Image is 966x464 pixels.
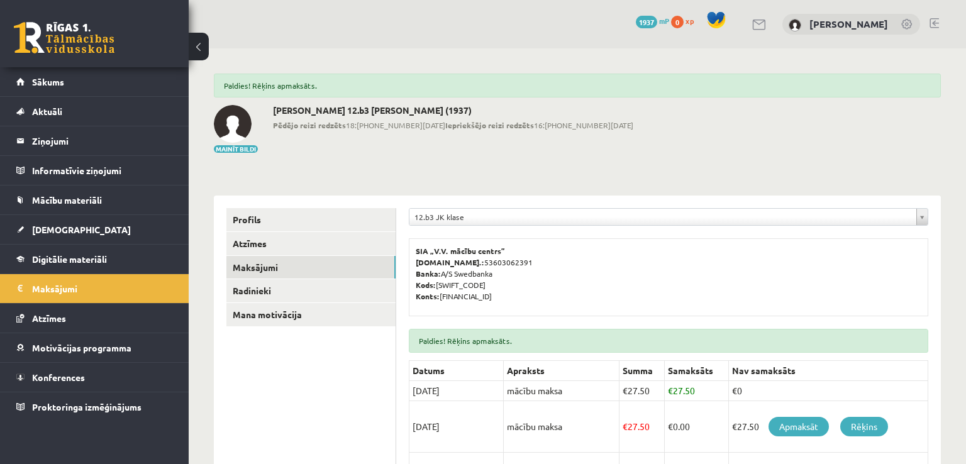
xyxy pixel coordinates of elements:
td: 0.00 [665,401,729,453]
th: Nav samaksāts [728,361,928,381]
td: 27.50 [619,381,664,401]
b: Banka: [416,268,441,279]
th: Summa [619,361,664,381]
span: Digitālie materiāli [32,253,107,265]
span: Proktoringa izmēģinājums [32,401,142,412]
p: 53603062391 A/S Swedbanka [SWIFT_CODE] [FINANCIAL_ID] [416,245,921,302]
a: 12.b3 JK klase [409,209,928,225]
span: 1937 [636,16,657,28]
span: 18:[PHONE_NUMBER][DATE] 16:[PHONE_NUMBER][DATE] [273,119,633,131]
b: SIA „V.V. mācību centrs” [416,246,506,256]
b: Iepriekšējo reizi redzēts [445,120,534,130]
a: Mana motivācija [226,303,396,326]
td: 27.50 [619,401,664,453]
span: 12.b3 JK klase [414,209,911,225]
legend: Maksājumi [32,274,173,303]
a: Motivācijas programma [16,333,173,362]
td: mācību maksa [504,381,619,401]
td: mācību maksa [504,401,619,453]
div: Paldies! Rēķins apmaksāts. [409,329,928,353]
a: Digitālie materiāli [16,245,173,273]
legend: Informatīvie ziņojumi [32,156,173,185]
span: € [668,385,673,396]
span: Atzīmes [32,312,66,324]
th: Samaksāts [665,361,729,381]
span: xp [686,16,694,26]
a: Mācību materiāli [16,185,173,214]
th: Apraksts [504,361,619,381]
a: Sākums [16,67,173,96]
a: [PERSON_NAME] [809,18,888,30]
span: € [623,421,628,432]
a: Rīgas 1. Tālmācības vidusskola [14,22,114,53]
td: €27.50 [728,401,928,453]
a: Radinieki [226,279,396,302]
span: Sākums [32,76,64,87]
a: 0 xp [671,16,700,26]
td: [DATE] [409,381,504,401]
span: Mācību materiāli [32,194,102,206]
td: €0 [728,381,928,401]
span: mP [659,16,669,26]
span: Konferences [32,372,85,383]
a: 1937 mP [636,16,669,26]
td: [DATE] [409,401,504,453]
b: [DOMAIN_NAME].: [416,257,484,267]
span: [DEMOGRAPHIC_DATA] [32,224,131,235]
a: Ziņojumi [16,126,173,155]
a: Informatīvie ziņojumi [16,156,173,185]
button: Mainīt bildi [214,145,258,153]
a: Proktoringa izmēģinājums [16,392,173,421]
td: 27.50 [665,381,729,401]
a: Atzīmes [16,304,173,333]
a: [DEMOGRAPHIC_DATA] [16,215,173,244]
th: Datums [409,361,504,381]
a: Konferences [16,363,173,392]
legend: Ziņojumi [32,126,173,155]
a: Maksājumi [226,256,396,279]
a: Maksājumi [16,274,173,303]
a: Aktuāli [16,97,173,126]
b: Pēdējo reizi redzēts [273,120,346,130]
img: Raivo Rutks [214,105,252,143]
h2: [PERSON_NAME] 12.b3 [PERSON_NAME] (1937) [273,105,633,116]
span: Aktuāli [32,106,62,117]
span: 0 [671,16,684,28]
a: Rēķins [840,417,888,436]
span: € [668,421,673,432]
b: Kods: [416,280,436,290]
a: Apmaksāt [769,417,829,436]
div: Paldies! Rēķins apmaksāts. [214,74,941,97]
img: Raivo Rutks [789,19,801,31]
a: Profils [226,208,396,231]
span: € [623,385,628,396]
b: Konts: [416,291,440,301]
a: Atzīmes [226,232,396,255]
span: Motivācijas programma [32,342,131,353]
